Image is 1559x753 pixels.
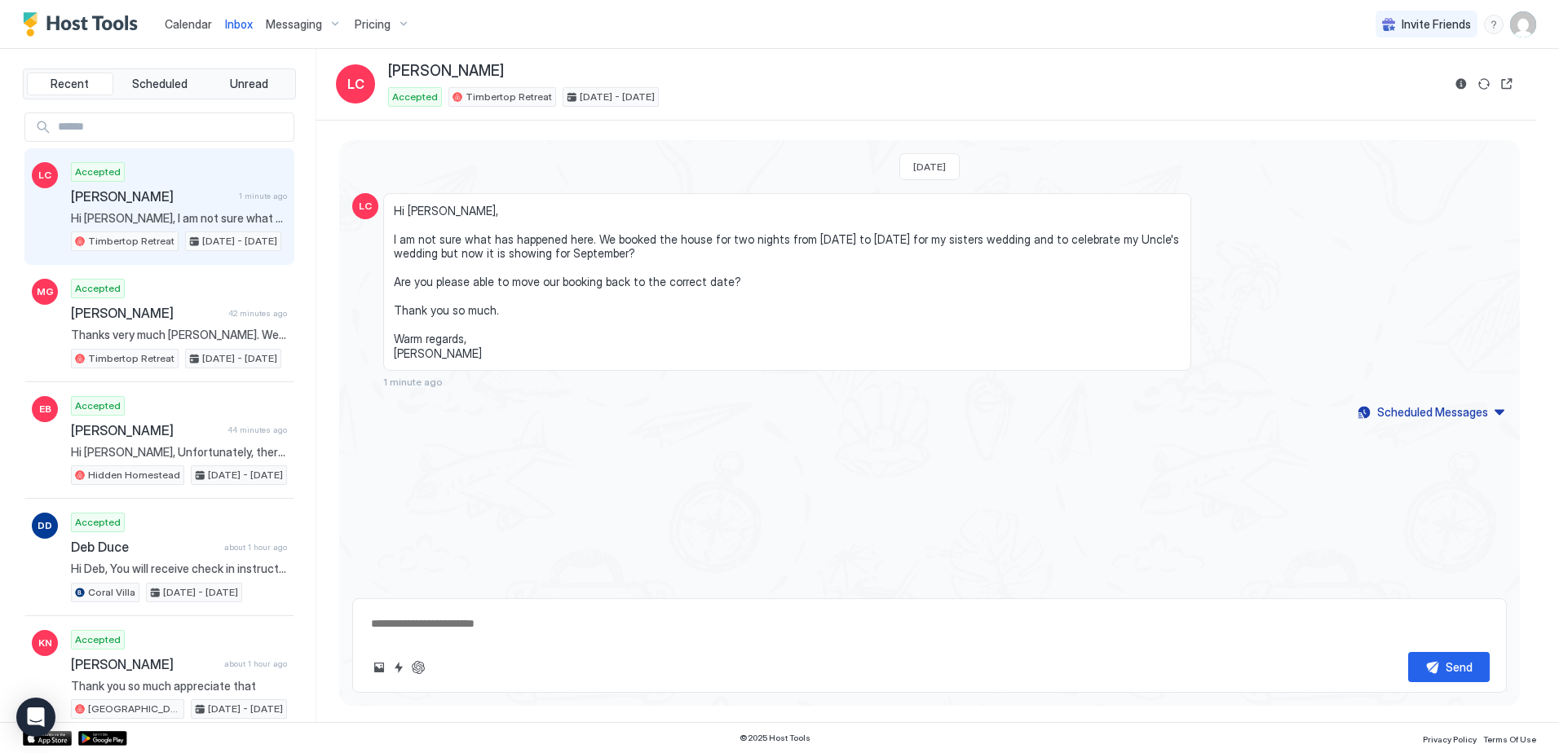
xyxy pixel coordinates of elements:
[88,468,180,482] span: Hidden Homestead
[71,188,232,205] span: [PERSON_NAME]
[71,211,287,226] span: Hi [PERSON_NAME], I am not sure what has happened here. We booked the house for two nights from [...
[1510,11,1536,37] div: User profile
[239,191,287,201] span: 1 minute ago
[202,351,277,366] span: [DATE] - [DATE]
[202,234,277,249] span: [DATE] - [DATE]
[227,425,287,435] span: 44 minutes ago
[409,658,428,677] button: ChatGPT Auto Reply
[75,515,121,530] span: Accepted
[27,73,113,95] button: Recent
[1446,658,1473,676] div: Send
[1483,729,1536,746] a: Terms Of Use
[383,376,443,388] span: 1 minute ago
[51,113,294,141] input: Input Field
[71,305,222,321] span: [PERSON_NAME]
[224,658,287,669] span: about 1 hour ago
[740,733,810,743] span: © 2025 Host Tools
[208,468,283,482] span: [DATE] - [DATE]
[347,74,364,94] span: LC
[165,15,212,33] a: Calendar
[205,73,292,95] button: Unread
[1497,74,1517,94] button: Open reservation
[1484,15,1504,34] div: menu
[88,234,174,249] span: Timbertop Retreat
[78,731,127,746] a: Google Play Store
[388,62,504,81] span: [PERSON_NAME]
[389,658,409,677] button: Quick reply
[71,656,218,672] span: [PERSON_NAME]
[75,165,121,179] span: Accepted
[355,17,391,32] span: Pricing
[1377,403,1488,421] div: Scheduled Messages
[230,77,268,91] span: Unread
[71,445,287,460] span: Hi [PERSON_NAME], Unfortunately, there is no porta cott at [GEOGRAPHIC_DATA]. Kind regards, [PERS...
[38,636,52,650] span: KN
[1474,74,1494,94] button: Sync reservation
[359,199,372,214] span: LC
[16,698,55,737] div: Open Intercom Messenger
[1423,729,1477,746] a: Privacy Policy
[165,17,212,31] span: Calendar
[392,90,438,104] span: Accepted
[1451,74,1471,94] button: Reservation information
[1402,17,1471,32] span: Invite Friends
[163,585,238,600] span: [DATE] - [DATE]
[71,679,287,694] span: Thank you so much appreciate that
[75,632,121,647] span: Accepted
[39,402,51,416] span: EB
[228,308,287,319] span: 42 minutes ago
[23,68,296,99] div: tab-group
[132,77,188,91] span: Scheduled
[88,351,174,366] span: Timbertop Retreat
[23,731,72,746] a: App Store
[1408,652,1490,682] button: Send
[266,17,322,32] span: Messaging
[208,702,283,716] span: [DATE] - [DATE]
[580,90,655,104] span: [DATE] - [DATE]
[75,281,121,296] span: Accepted
[23,12,145,37] a: Host Tools Logo
[1483,734,1536,744] span: Terms Of Use
[51,77,89,91] span: Recent
[225,17,253,31] span: Inbox
[88,702,180,716] span: [GEOGRAPHIC_DATA]
[394,204,1181,361] span: Hi [PERSON_NAME], I am not sure what has happened here. We booked the house for two nights from [...
[225,15,253,33] a: Inbox
[71,328,287,342] span: Thanks very much [PERSON_NAME]. We are very excited and looking forward to the stay. Organising a...
[75,399,121,413] span: Accepted
[1423,734,1477,744] span: Privacy Policy
[1355,401,1507,423] button: Scheduled Messages
[117,73,203,95] button: Scheduled
[88,585,135,600] span: Coral Villa
[71,422,221,438] span: [PERSON_NAME]
[38,168,51,183] span: LC
[466,90,552,104] span: Timbertop Retreat
[37,284,54,299] span: MG
[71,561,287,576] span: Hi Deb, You will receive check in instructions the morning of your stay and a pre check notificat...
[71,539,218,555] span: Deb Duce
[913,161,946,173] span: [DATE]
[224,542,287,553] span: about 1 hour ago
[38,518,52,533] span: DD
[369,658,389,677] button: Upload image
